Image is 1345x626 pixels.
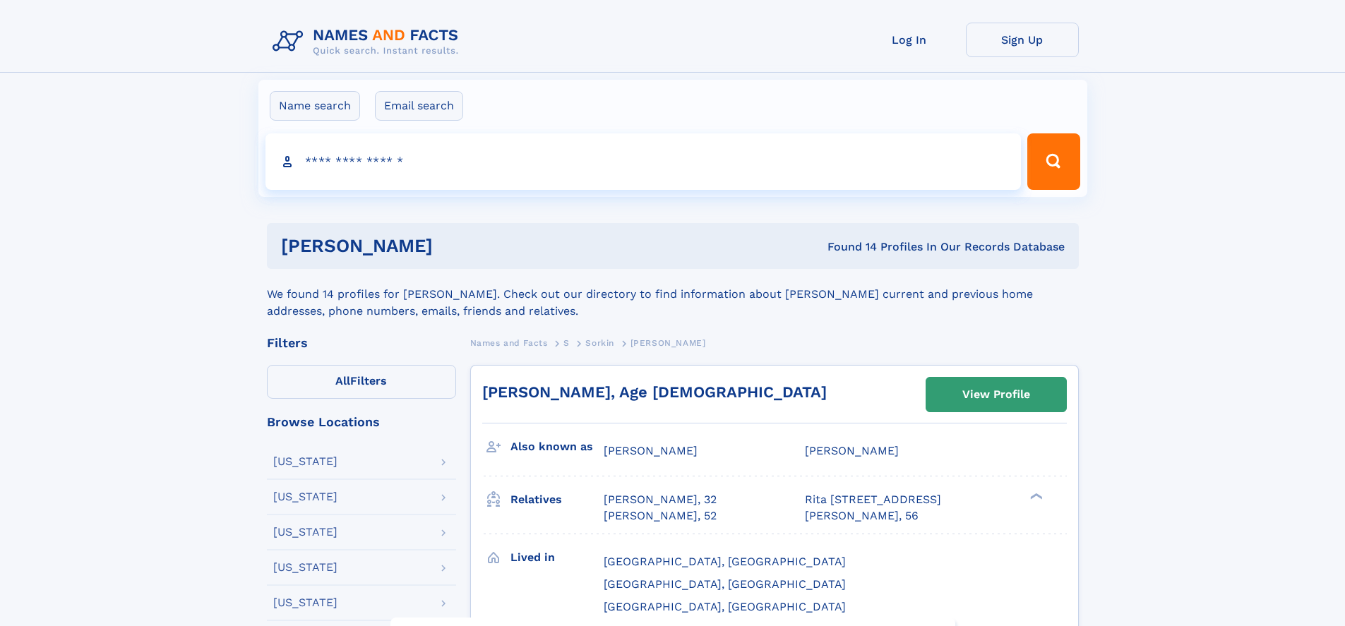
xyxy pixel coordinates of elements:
[273,491,337,502] div: [US_STATE]
[805,444,899,457] span: [PERSON_NAME]
[604,508,717,524] a: [PERSON_NAME], 52
[805,492,941,507] a: Rita [STREET_ADDRESS]
[273,456,337,467] div: [US_STATE]
[585,334,614,351] a: Sorkin
[630,338,706,348] span: [PERSON_NAME]
[470,334,548,351] a: Names and Facts
[1027,133,1080,190] button: Search Button
[805,508,919,524] a: [PERSON_NAME], 56
[267,365,456,399] label: Filters
[604,444,698,457] span: [PERSON_NAME]
[265,133,1022,190] input: search input
[273,526,337,538] div: [US_STATE]
[966,23,1079,57] a: Sign Up
[510,488,604,512] h3: Relatives
[510,546,604,570] h3: Lived in
[482,383,827,401] a: [PERSON_NAME], Age [DEMOGRAPHIC_DATA]
[273,562,337,573] div: [US_STATE]
[267,337,456,349] div: Filters
[563,338,570,348] span: S
[630,239,1065,255] div: Found 14 Profiles In Our Records Database
[267,269,1079,320] div: We found 14 profiles for [PERSON_NAME]. Check out our directory to find information about [PERSON...
[510,435,604,459] h3: Also known as
[853,23,966,57] a: Log In
[267,23,470,61] img: Logo Names and Facts
[962,378,1030,411] div: View Profile
[585,338,614,348] span: Sorkin
[604,577,846,591] span: [GEOGRAPHIC_DATA], [GEOGRAPHIC_DATA]
[270,91,360,121] label: Name search
[375,91,463,121] label: Email search
[273,597,337,608] div: [US_STATE]
[267,416,456,428] div: Browse Locations
[1027,492,1044,501] div: ❯
[563,334,570,351] a: S
[281,237,630,255] h1: [PERSON_NAME]
[604,600,846,613] span: [GEOGRAPHIC_DATA], [GEOGRAPHIC_DATA]
[604,555,846,568] span: [GEOGRAPHIC_DATA], [GEOGRAPHIC_DATA]
[335,374,350,387] span: All
[604,492,717,507] a: [PERSON_NAME], 32
[926,378,1066,411] a: View Profile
